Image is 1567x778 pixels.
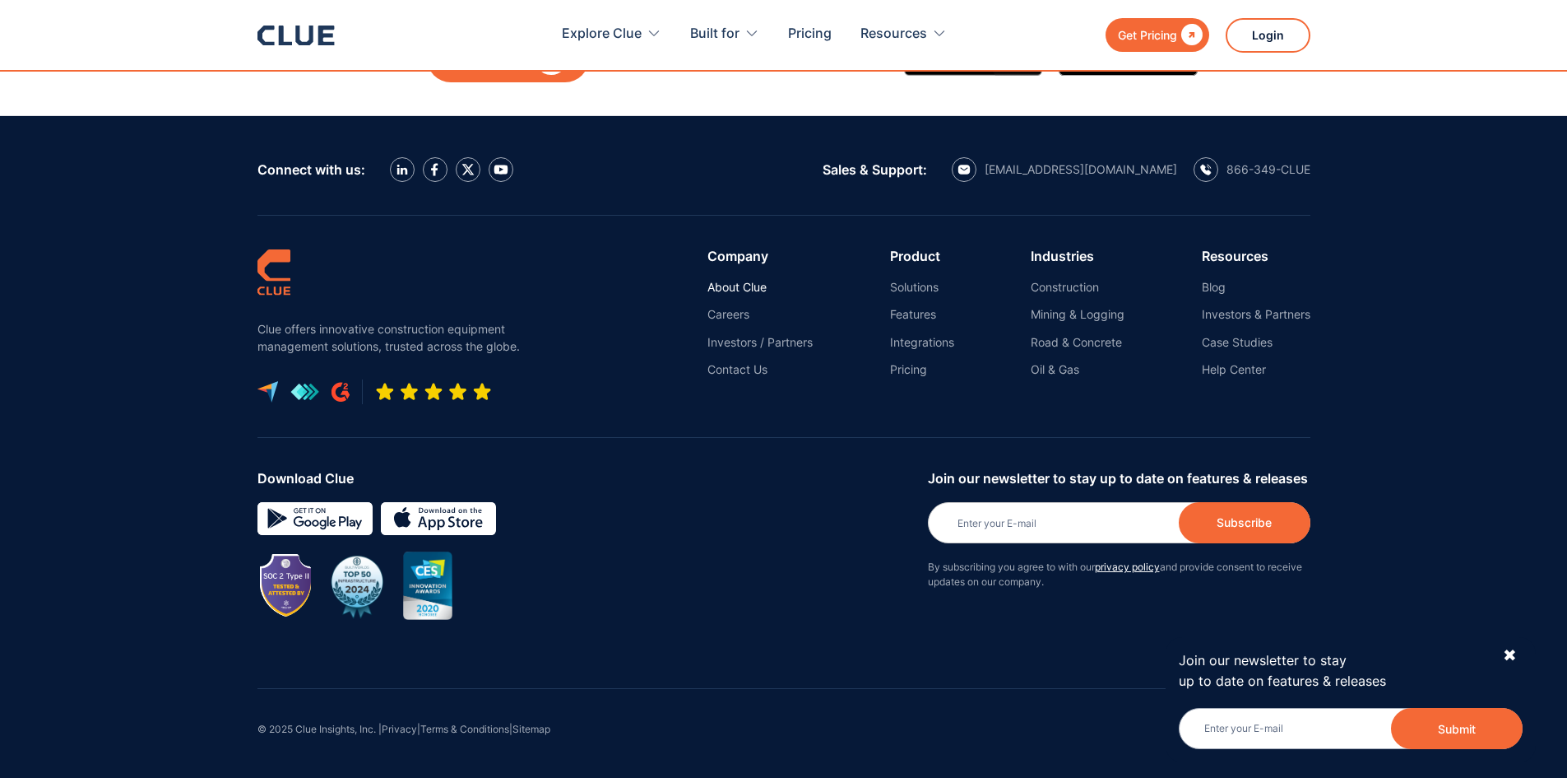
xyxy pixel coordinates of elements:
[707,362,813,377] a: Contact Us
[262,556,311,617] img: Image showing SOC 2 TYPE II badge for CLUE
[1202,307,1310,322] a: Investors & Partners
[1202,249,1310,263] div: Resources
[985,162,1177,177] div: [EMAIL_ADDRESS][DOMAIN_NAME]
[257,502,373,535] img: Google simple icon
[890,280,954,295] a: Solutions
[952,157,1177,182] a: email icon[EMAIL_ADDRESS][DOMAIN_NAME]
[707,335,813,350] a: Investors / Partners
[928,560,1310,589] p: By subscribing you agree to with our and provide consent to receive updates on our company.
[375,382,492,402] img: Five-star rating icon
[823,162,927,177] div: Sales & Support:
[890,307,954,322] a: Features
[928,471,1310,655] form: Newsletter
[512,723,550,735] a: Sitemap
[257,162,365,177] div: Connect with us:
[257,689,1310,778] div: © 2025 Clue Insights, Inc. | | |
[1118,25,1177,45] div: Get Pricing
[396,165,408,175] img: LinkedIn icon
[1391,708,1523,749] button: Submit
[381,502,496,535] img: download on the App store
[690,8,739,60] div: Built for
[1194,157,1310,182] a: calling icon866-349-CLUE
[890,362,954,377] a: Pricing
[690,8,759,60] div: Built for
[562,8,661,60] div: Explore Clue
[1200,164,1212,175] img: calling icon
[928,471,1310,486] div: Join our newsletter to stay up to date on features & releases
[1179,708,1523,749] input: Enter your E-mail
[707,249,813,263] div: Company
[382,723,417,735] a: Privacy
[1503,645,1517,666] div: ✖
[431,163,438,176] img: facebook icon
[420,723,509,735] a: Terms & Conditions
[257,471,916,486] div: Download Clue
[890,335,954,350] a: Integrations
[860,8,927,60] div: Resources
[1031,249,1124,263] div: Industries
[257,381,278,403] img: capterra logo icon
[1177,25,1203,45] div: 
[1031,362,1124,377] a: Oil & Gas
[788,8,832,60] a: Pricing
[1106,18,1209,52] a: Get Pricing
[1202,335,1310,350] a: Case Studies
[1202,362,1310,377] a: Help Center
[1031,307,1124,322] a: Mining & Logging
[707,280,813,295] a: About Clue
[957,165,971,175] img: email icon
[1031,280,1124,295] a: Construction
[707,307,813,322] a: Careers
[403,552,452,620] img: CES innovation award 2020 image
[860,8,947,60] div: Resources
[323,552,391,620] img: BuiltWorlds Top 50 Infrastructure 2024 award badge with
[331,382,350,402] img: G2 review platform icon
[494,165,508,175] img: YouTube Icon
[1179,650,1488,692] p: Join our newsletter to stay up to date on features & releases
[290,383,319,401] img: get app logo
[257,320,529,355] p: Clue offers innovative construction equipment management solutions, trusted across the globe.
[562,8,642,60] div: Explore Clue
[1202,280,1310,295] a: Blog
[1226,18,1310,53] a: Login
[1226,162,1310,177] div: 866-349-CLUE
[461,163,475,176] img: X icon twitter
[257,249,290,296] img: clue logo simple
[928,502,1310,543] input: Enter your E-mail
[890,249,954,263] div: Product
[1095,561,1160,573] a: privacy policy
[1179,502,1310,543] input: Subscribe
[1031,335,1124,350] a: Road & Concrete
